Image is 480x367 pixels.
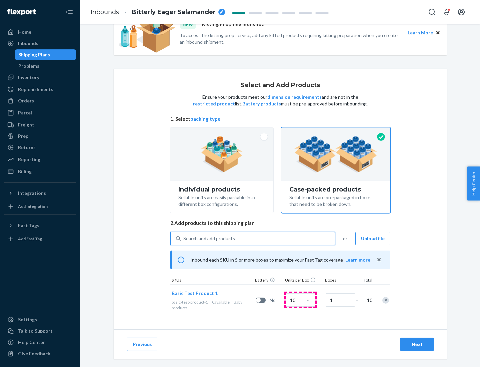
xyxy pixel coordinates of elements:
[172,290,218,297] button: Basic Test Product 1
[455,5,468,19] button: Open account menu
[18,222,39,229] div: Fast Tags
[183,235,235,242] div: Search and add products
[294,136,377,172] img: case-pack.59cecea509d18c883b923b81aeac6d0b.png
[408,29,433,36] button: Learn More
[170,115,390,122] span: 1. Select
[172,299,253,311] div: Baby products
[343,235,347,242] span: or
[242,100,281,107] button: Battery products
[18,144,36,151] div: Returns
[4,220,76,231] button: Fast Tags
[284,277,324,284] div: Units per Box
[356,297,362,304] span: =
[4,314,76,325] a: Settings
[4,72,76,83] a: Inventory
[18,236,42,242] div: Add Fast Tag
[18,109,32,116] div: Parcel
[254,277,284,284] div: Battery
[190,115,221,122] button: packing type
[18,133,28,139] div: Prep
[425,5,439,19] button: Open Search Box
[4,348,76,359] button: Give Feedback
[326,293,355,307] input: Number of boxes
[4,107,76,118] a: Parcel
[18,156,40,163] div: Reporting
[18,40,38,47] div: Inbounds
[170,220,390,227] span: 2. Add products to this shipping plan
[18,51,50,58] div: Shipping Plans
[18,339,45,346] div: Help Center
[4,131,76,141] a: Prep
[180,32,402,45] p: To access the kitting prep service, add any kitted products requiring kitting preparation when yo...
[18,63,39,69] div: Problems
[406,341,428,348] div: Next
[91,8,119,16] a: Inbounds
[18,328,53,334] div: Talk to Support
[4,201,76,212] a: Add Integration
[440,5,453,19] button: Open notifications
[4,27,76,37] a: Home
[18,74,39,81] div: Inventory
[355,232,390,245] button: Upload file
[4,38,76,49] a: Inbounds
[4,234,76,244] a: Add Fast Tag
[85,2,230,22] ol: breadcrumbs
[212,300,230,305] span: 0 available
[4,154,76,165] a: Reporting
[270,297,283,304] span: No
[286,293,315,307] input: Case Quantity
[4,326,76,336] a: Talk to Support
[289,186,382,193] div: Case-packed products
[193,100,235,107] button: restricted product
[202,20,265,29] p: Kitting Prep has launched
[178,186,265,193] div: Individual products
[376,256,382,263] button: close
[18,97,34,104] div: Orders
[241,82,320,89] h1: Select and Add Products
[7,9,36,15] img: Flexport logo
[4,84,76,95] a: Replenishments
[18,316,37,323] div: Settings
[434,29,442,36] button: Close
[400,338,434,351] button: Next
[15,61,76,71] a: Problems
[4,188,76,199] button: Integrations
[180,20,196,29] div: NEW
[324,277,357,284] div: Boxes
[18,204,48,209] div: Add Integration
[170,251,390,269] div: Inbound each SKU in 5 or more boxes to maximize your Fast Tag coverage
[201,136,243,172] img: individual-pack.facf35554cb0f1810c75b2bd6df2d64e.png
[18,190,46,197] div: Integrations
[15,49,76,60] a: Shipping Plans
[172,300,208,305] span: basic-test-product-1
[132,8,216,17] span: Bitterly Eager Salamander
[18,86,53,93] div: Replenishments
[63,5,76,19] button: Close Navigation
[382,297,389,304] div: Remove Item
[178,193,265,208] div: Sellable units are easily packable into different box configurations.
[4,142,76,153] a: Returns
[18,121,34,128] div: Freight
[4,337,76,348] a: Help Center
[345,257,370,263] button: Learn more
[4,95,76,106] a: Orders
[467,166,480,201] button: Help Center
[18,168,32,175] div: Billing
[366,297,372,304] span: 10
[267,94,322,100] button: dimension requirements
[289,193,382,208] div: Sellable units are pre-packaged in boxes that need to be broken down.
[18,29,31,35] div: Home
[170,277,254,284] div: SKUs
[192,94,368,107] p: Ensure your products meet our and are not in the list. must be pre-approved before inbounding.
[127,338,157,351] button: Previous
[4,119,76,130] a: Freight
[357,277,374,284] div: Total
[18,350,50,357] div: Give Feedback
[4,166,76,177] a: Billing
